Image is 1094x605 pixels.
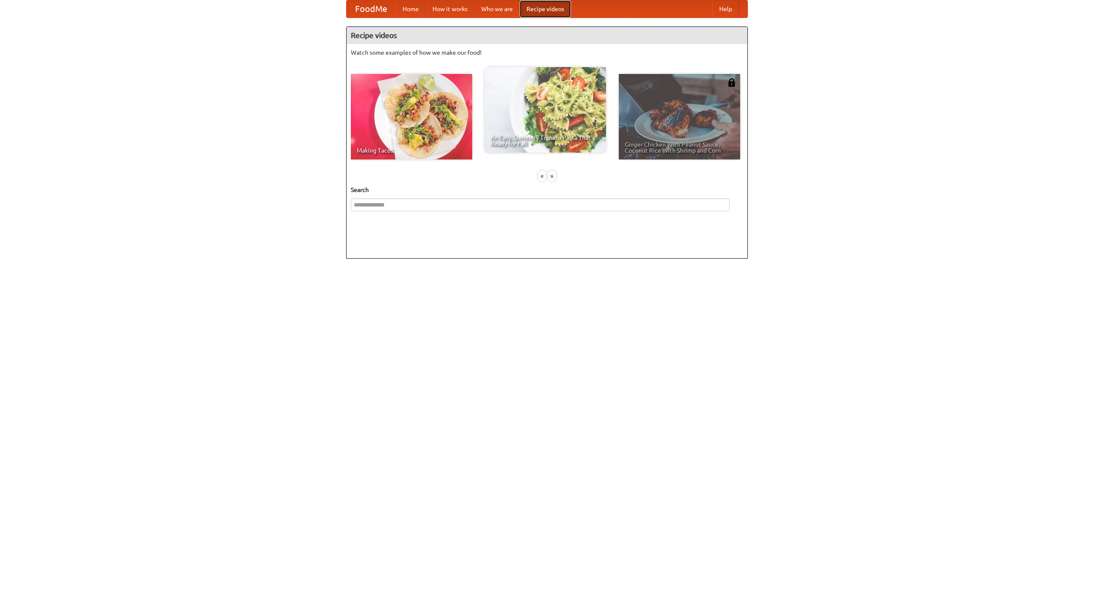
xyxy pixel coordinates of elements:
a: Home [396,0,426,18]
img: 483408.png [727,78,736,87]
a: Making Tacos [351,74,472,159]
a: An Easy, Summery Tomato Pasta That's Ready for Fall [485,67,606,153]
span: An Easy, Summery Tomato Pasta That's Ready for Fall [491,135,600,147]
a: How it works [426,0,474,18]
a: Help [712,0,739,18]
div: « [538,171,546,181]
a: Recipe videos [520,0,571,18]
span: Making Tacos [357,148,466,153]
a: Who we are [474,0,520,18]
div: » [548,171,556,181]
p: Watch some examples of how we make our food! [351,48,743,57]
h4: Recipe videos [347,27,747,44]
h5: Search [351,186,743,194]
a: FoodMe [347,0,396,18]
